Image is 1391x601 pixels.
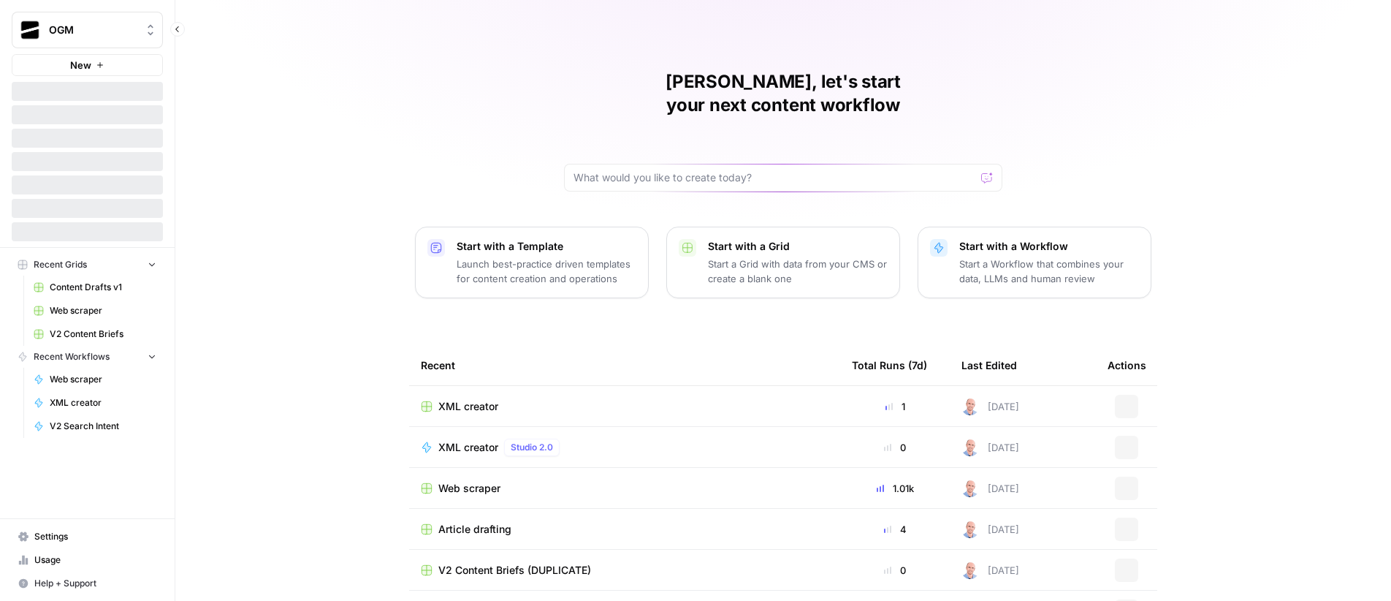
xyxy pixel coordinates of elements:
span: Recent Grids [34,258,87,271]
input: What would you like to create today? [573,170,975,185]
a: Web scraper [27,368,163,391]
div: [DATE] [961,480,1019,497]
span: Help + Support [34,577,156,590]
span: V2 Content Briefs (DUPLICATE) [438,563,591,578]
a: Usage [12,548,163,572]
p: Start with a Workflow [959,239,1139,254]
a: XML creator [27,391,163,415]
a: XML creatorStudio 2.0 [421,439,828,456]
span: Article drafting [438,522,511,537]
span: Studio 2.0 [511,441,553,454]
div: Recent [421,345,828,385]
span: Web scraper [50,304,156,317]
button: New [12,54,163,76]
a: V2 Content Briefs [27,322,163,346]
span: New [70,58,91,72]
h1: [PERSON_NAME], let's start your next content workflow [564,70,1002,117]
div: Last Edited [961,345,1017,385]
span: Web scraper [50,373,156,386]
a: Web scraper [27,299,163,322]
button: Workspace: OGM [12,12,163,48]
span: Recent Workflows [34,350,110,363]
a: Web scraper [421,481,828,496]
span: V2 Content Briefs [50,328,156,341]
img: 4tx75zylyv1pt3lh6v9ok7bbf875 [961,480,979,497]
button: Recent Grids [12,254,163,276]
button: Help + Support [12,572,163,595]
p: Start a Workflow that combines your data, LLMs and human review [959,257,1139,286]
a: V2 Search Intent [27,415,163,438]
img: OGM Logo [17,17,43,43]
a: Settings [12,525,163,548]
a: XML creator [421,399,828,414]
span: Settings [34,530,156,543]
p: Start a Grid with data from your CMS or create a blank one [708,257,888,286]
div: [DATE] [961,398,1019,415]
img: 4tx75zylyv1pt3lh6v9ok7bbf875 [961,398,979,415]
p: Start with a Grid [708,239,888,254]
span: XML creator [438,440,498,455]
span: OGM [49,23,137,37]
div: Total Runs (7d) [852,345,927,385]
button: Start with a WorkflowStart a Workflow that combines your data, LLMs and human review [918,227,1151,298]
a: Article drafting [421,522,828,537]
img: 4tx75zylyv1pt3lh6v9ok7bbf875 [961,562,979,579]
p: Launch best-practice driven templates for content creation and operations [457,257,636,286]
span: Web scraper [438,481,500,496]
span: Content Drafts v1 [50,281,156,294]
div: [DATE] [961,521,1019,538]
div: 1.01k [852,481,938,496]
div: 1 [852,399,938,414]
span: Usage [34,553,156,567]
button: Start with a TemplateLaunch best-practice driven templates for content creation and operations [415,227,649,298]
div: 0 [852,563,938,578]
span: V2 Search Intent [50,420,156,433]
div: 0 [852,440,938,455]
a: V2 Content Briefs (DUPLICATE) [421,563,828,578]
img: 4tx75zylyv1pt3lh6v9ok7bbf875 [961,521,979,538]
div: [DATE] [961,439,1019,456]
button: Start with a GridStart a Grid with data from your CMS or create a blank one [666,227,900,298]
p: Start with a Template [457,239,636,254]
button: Recent Workflows [12,346,163,368]
div: 4 [852,522,938,537]
a: Content Drafts v1 [27,276,163,299]
span: XML creator [50,396,156,409]
img: 4tx75zylyv1pt3lh6v9ok7bbf875 [961,439,979,456]
div: Actions [1108,345,1146,385]
div: [DATE] [961,562,1019,579]
span: XML creator [438,399,498,414]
